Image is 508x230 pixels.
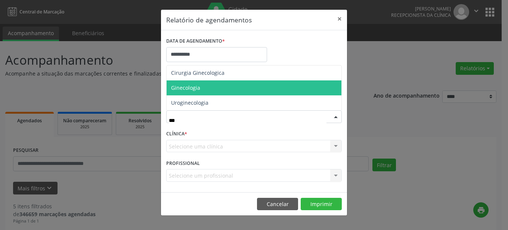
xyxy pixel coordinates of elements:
[171,84,200,91] span: Ginecologia
[171,99,208,106] span: Uroginecologia
[166,157,200,169] label: PROFISSIONAL
[301,198,342,211] button: Imprimir
[166,36,225,47] label: DATA DE AGENDAMENTO
[257,198,298,211] button: Cancelar
[166,15,252,25] h5: Relatório de agendamentos
[332,10,347,28] button: Close
[171,69,224,76] span: Cirurgia Ginecologica
[166,128,187,140] label: CLÍNICA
